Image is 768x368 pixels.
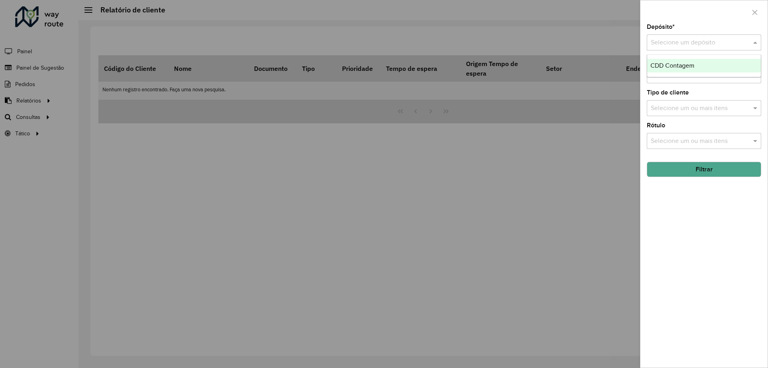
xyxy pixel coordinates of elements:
[647,22,675,32] label: Depósito
[647,54,761,77] ng-dropdown-panel: Options list
[647,121,665,130] label: Rótulo
[647,162,761,177] button: Filtrar
[647,88,689,97] label: Tipo de cliente
[650,62,694,69] span: CDD Contagem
